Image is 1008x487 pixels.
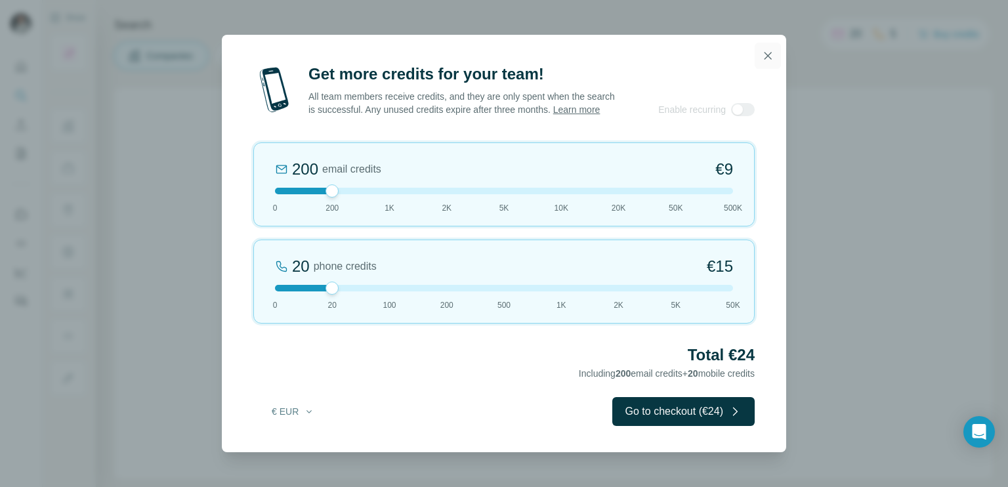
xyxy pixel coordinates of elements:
[253,345,755,366] h2: Total €24
[671,299,681,311] span: 5K
[292,159,318,180] div: 200
[325,202,339,214] span: 200
[328,299,337,311] span: 20
[308,90,616,116] p: All team members receive credits, and they are only spent when the search is successful. Any unus...
[658,103,726,116] span: Enable recurring
[707,256,733,277] span: €15
[442,202,451,214] span: 2K
[724,202,742,214] span: 500K
[614,299,623,311] span: 2K
[440,299,453,311] span: 200
[322,161,381,177] span: email credits
[726,299,740,311] span: 50K
[556,299,566,311] span: 1K
[273,202,278,214] span: 0
[612,397,755,426] button: Go to checkout (€24)
[669,202,682,214] span: 50K
[499,202,509,214] span: 5K
[688,368,698,379] span: 20
[612,202,625,214] span: 20K
[262,400,324,423] button: € EUR
[497,299,511,311] span: 500
[385,202,394,214] span: 1K
[579,368,755,379] span: Including email credits + mobile credits
[292,256,310,277] div: 20
[616,368,631,379] span: 200
[715,159,733,180] span: €9
[963,416,995,448] div: Open Intercom Messenger
[314,259,377,274] span: phone credits
[553,104,600,115] a: Learn more
[555,202,568,214] span: 10K
[253,64,295,116] img: mobile-phone
[273,299,278,311] span: 0
[383,299,396,311] span: 100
